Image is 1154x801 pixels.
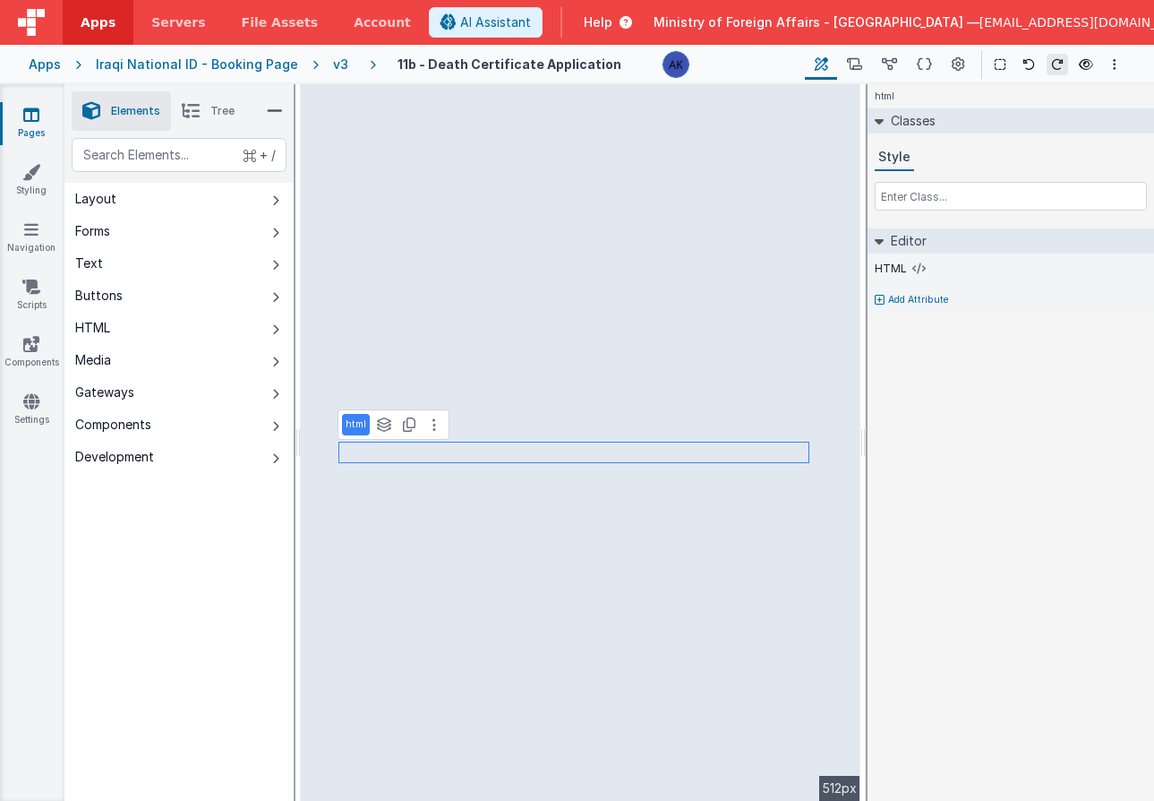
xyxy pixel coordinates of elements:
[875,144,914,171] button: Style
[333,56,355,73] div: v3
[244,138,276,172] span: + /
[868,84,902,108] h4: html
[819,776,860,801] div: 512px
[663,52,688,77] img: 1f6063d0be199a6b217d3045d703aa70
[75,351,111,369] div: Media
[64,280,294,312] button: Buttons
[151,13,205,31] span: Servers
[75,319,110,337] div: HTML
[75,287,123,305] div: Buttons
[654,13,979,31] span: Ministry of Foreign Affairs - [GEOGRAPHIC_DATA] —
[301,84,860,801] div: -->
[64,312,294,344] button: HTML
[64,376,294,409] button: Gateways
[96,56,298,73] div: Iraqi National ID - Booking Page
[81,13,115,31] span: Apps
[875,262,907,276] label: HTML
[429,7,543,38] button: AI Assistant
[397,57,621,71] h4: 11b - Death Certificate Application
[64,183,294,215] button: Layout
[72,138,286,172] input: Search Elements...
[884,228,927,254] h2: Editor
[75,254,103,272] div: Text
[64,409,294,441] button: Components
[242,13,319,31] span: File Assets
[75,383,134,401] div: Gateways
[875,182,1147,211] input: Enter Class...
[75,190,116,208] div: Layout
[75,448,154,466] div: Development
[111,104,160,118] span: Elements
[346,418,366,432] p: html
[75,222,110,240] div: Forms
[64,215,294,247] button: Forms
[884,108,936,133] h2: Classes
[584,13,612,31] span: Help
[460,13,531,31] span: AI Assistant
[1104,54,1125,75] button: Options
[875,293,1147,307] button: Add Attribute
[64,247,294,280] button: Text
[888,293,949,307] p: Add Attribute
[64,344,294,376] button: Media
[75,416,151,434] div: Components
[210,104,235,118] span: Tree
[64,441,294,473] button: Development
[29,56,61,73] div: Apps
